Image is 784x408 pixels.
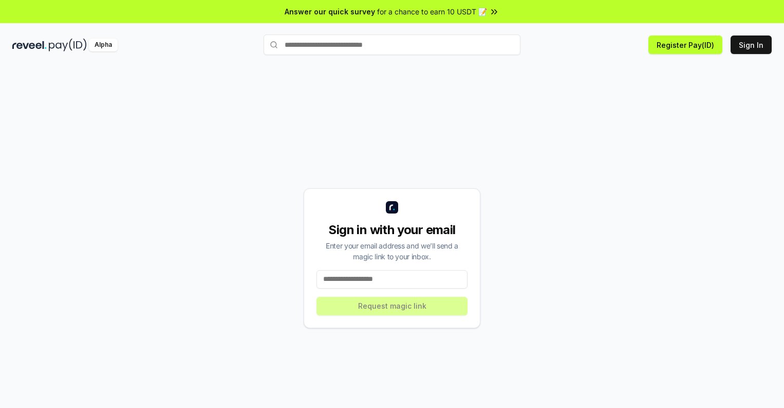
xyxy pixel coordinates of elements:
span: for a chance to earn 10 USDT 📝 [377,6,487,17]
button: Sign In [731,36,772,54]
img: logo_small [386,201,398,214]
img: pay_id [49,39,87,51]
img: reveel_dark [12,39,47,51]
div: Sign in with your email [316,222,468,238]
div: Enter your email address and we’ll send a magic link to your inbox. [316,240,468,262]
button: Register Pay(ID) [648,36,722,54]
div: Alpha [89,39,118,51]
span: Answer our quick survey [285,6,375,17]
